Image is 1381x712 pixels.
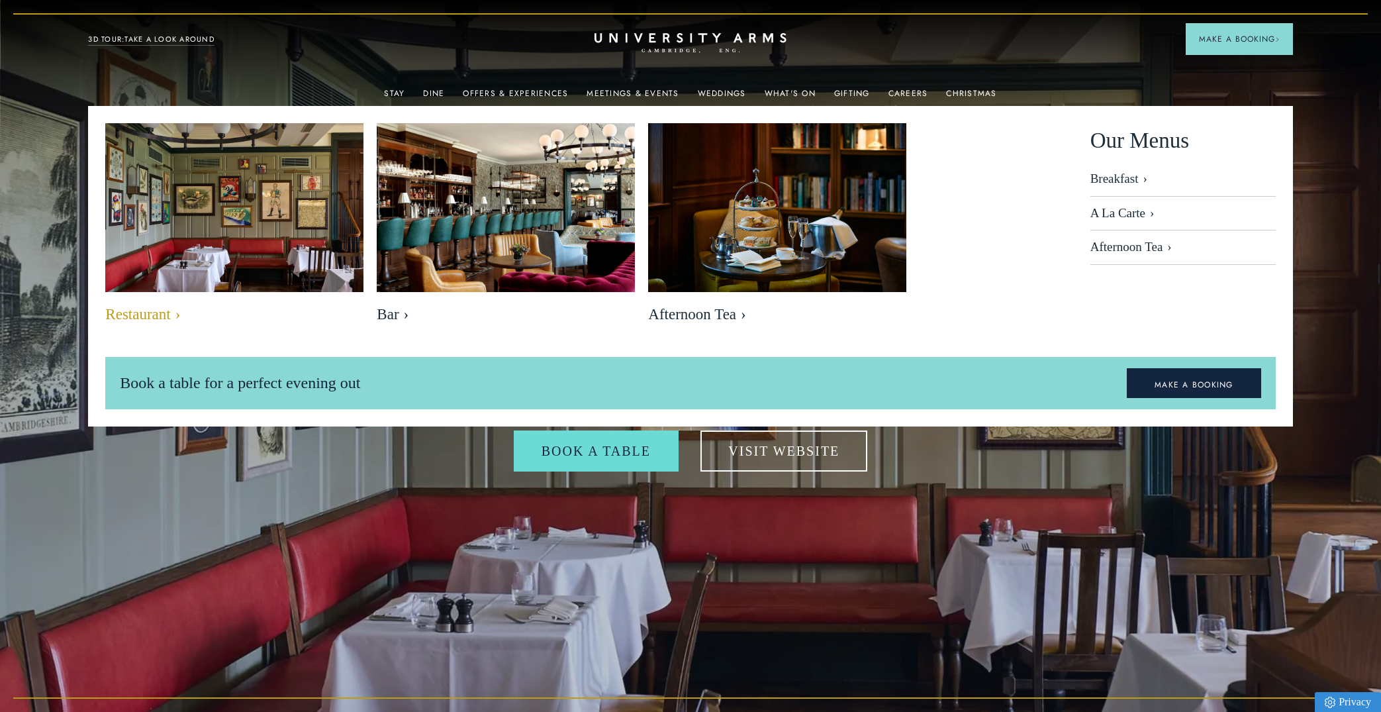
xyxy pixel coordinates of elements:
[423,89,444,106] a: Dine
[1199,33,1280,45] span: Make a Booking
[1090,123,1189,158] span: Our Menus
[946,89,996,106] a: Christmas
[463,89,568,106] a: Offers & Experiences
[587,89,679,106] a: Meetings & Events
[105,123,363,331] a: image-bebfa3899fb04038ade422a89983545adfd703f7-2500x1667-jpg Restaurant
[86,110,383,308] img: image-bebfa3899fb04038ade422a89983545adfd703f7-2500x1667-jpg
[1090,172,1276,197] a: Breakfast
[384,89,405,106] a: Stay
[834,89,870,106] a: Gifting
[648,123,906,331] a: image-eb2e3df6809416bccf7066a54a890525e7486f8d-2500x1667-jpg Afternoon Tea
[377,305,635,324] span: Bar
[514,431,679,472] a: Book a table
[1090,197,1276,231] a: A La Carte
[700,431,867,472] a: Visit Website
[377,123,635,295] img: image-b49cb22997400f3f08bed174b2325b8c369ebe22-8192x5461-jpg
[765,89,816,106] a: What's On
[1090,230,1276,265] a: Afternoon Tea
[1315,692,1381,712] a: Privacy
[888,89,928,106] a: Careers
[377,123,635,331] a: image-b49cb22997400f3f08bed174b2325b8c369ebe22-8192x5461-jpg Bar
[648,123,906,295] img: image-eb2e3df6809416bccf7066a54a890525e7486f8d-2500x1667-jpg
[1325,697,1335,708] img: Privacy
[120,374,360,391] span: Book a table for a perfect evening out
[105,305,363,324] span: Restaurant
[88,34,214,46] a: 3D TOUR:TAKE A LOOK AROUND
[1275,37,1280,42] img: Arrow icon
[1186,23,1293,55] button: Make a BookingArrow icon
[595,33,786,54] a: Home
[698,89,746,106] a: Weddings
[648,305,906,324] span: Afternoon Tea
[1127,368,1261,399] a: MAKE A BOOKING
